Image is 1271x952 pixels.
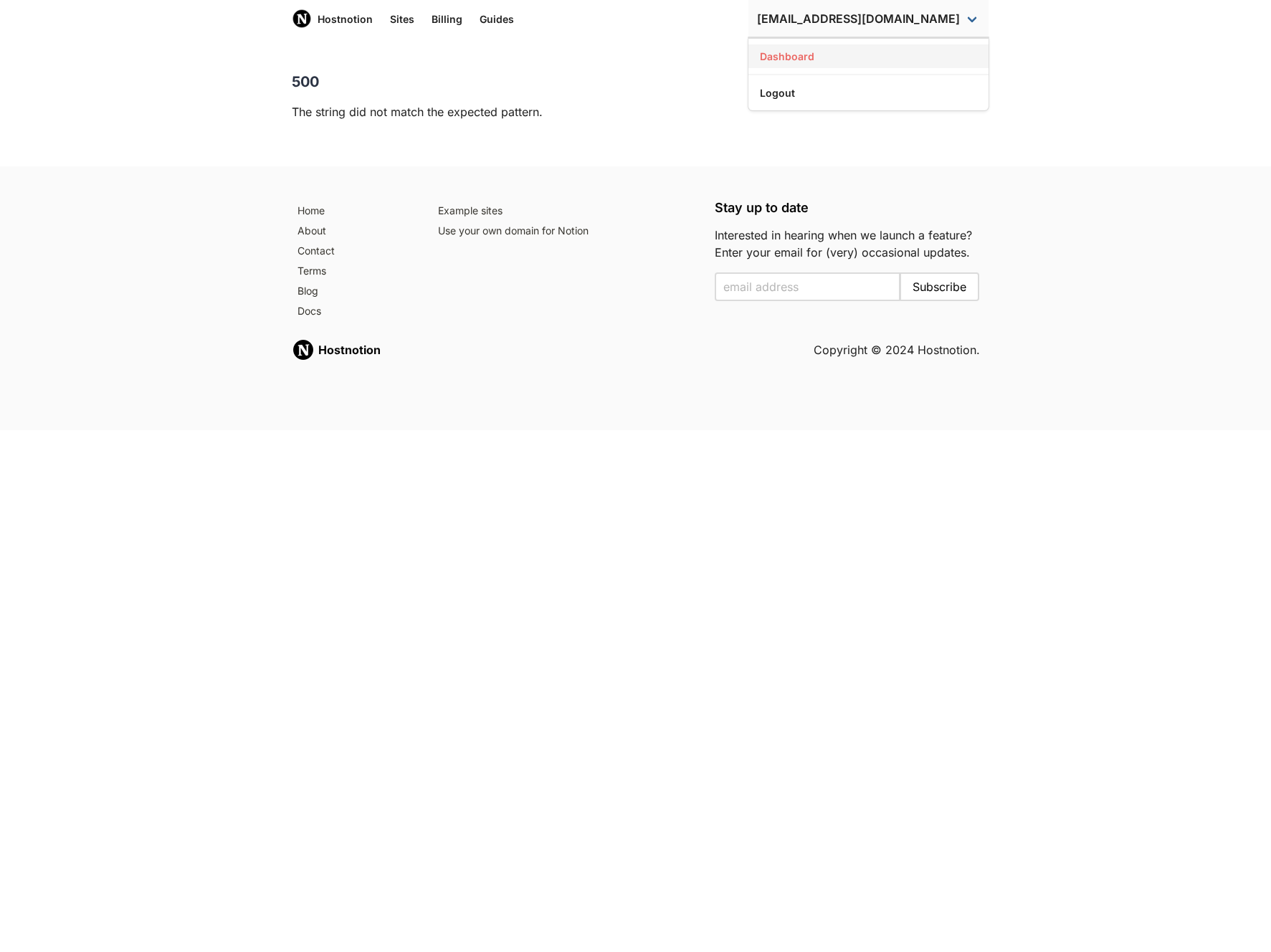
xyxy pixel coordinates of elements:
[292,103,980,120] p: The string did not match the expected pattern.
[748,44,989,68] a: Dashboard
[292,301,416,321] a: Docs
[292,281,416,301] a: Blog
[715,272,901,301] input: Enter your email to subscribe to the email list and be notified when we launch
[292,241,416,261] a: Contact
[432,221,698,241] a: Use your own domain for Notion
[432,201,698,221] a: Example sites
[292,201,416,221] a: Home
[748,81,989,105] a: Logout
[715,201,980,215] h5: Stay up to date
[814,341,980,358] h5: Copyright © 2024 Hostnotion.
[292,338,315,361] img: Hostnotion logo
[292,261,416,281] a: Terms
[292,221,416,241] a: About
[715,227,980,261] p: Interested in hearing when we launch a feature? Enter your email for (very) occasional updates.
[292,9,312,29] img: Host Notion logo
[318,343,381,357] strong: Hostnotion
[292,72,980,92] h1: 500
[900,272,979,301] button: Subscribe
